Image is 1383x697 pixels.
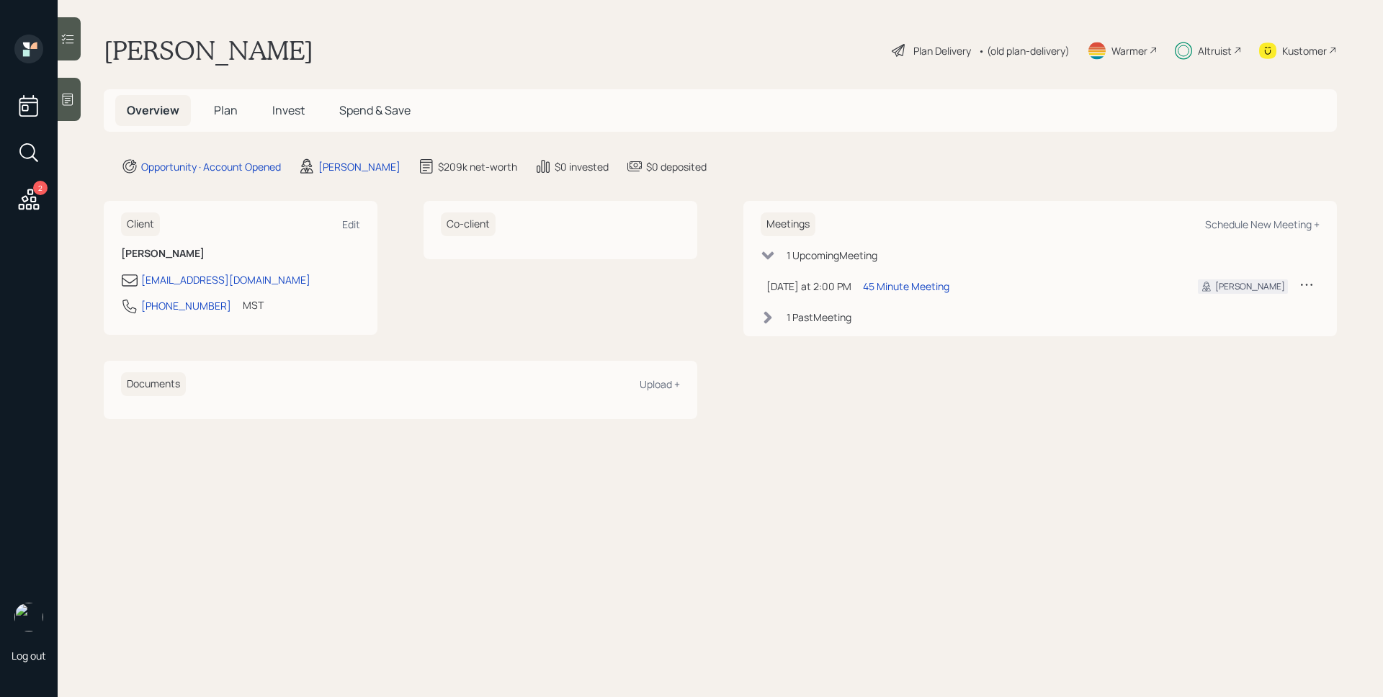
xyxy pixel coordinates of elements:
div: Altruist [1198,43,1232,58]
div: Upload + [640,377,680,391]
div: 2 [33,181,48,195]
h6: Client [121,212,160,236]
div: MST [243,297,264,312]
img: james-distasi-headshot.png [14,603,43,631]
div: $0 deposited [646,159,707,174]
span: Invest [272,102,305,118]
span: Spend & Save [339,102,411,118]
div: Opportunity · Account Opened [141,159,281,174]
div: [PERSON_NAME] [1215,280,1285,293]
div: Log out [12,649,46,662]
div: 1 Past Meeting [787,310,851,325]
div: Edit [342,217,360,231]
div: $0 invested [555,159,609,174]
div: Plan Delivery [913,43,971,58]
div: 1 Upcoming Meeting [787,248,877,263]
span: Overview [127,102,179,118]
h6: Documents [121,372,186,396]
h6: Meetings [761,212,815,236]
div: 45 Minute Meeting [863,279,949,294]
div: Kustomer [1282,43,1327,58]
h6: Co-client [441,212,496,236]
div: $209k net-worth [438,159,517,174]
div: Schedule New Meeting + [1205,217,1320,231]
h6: [PERSON_NAME] [121,248,360,260]
div: [PERSON_NAME] [318,159,400,174]
div: [DATE] at 2:00 PM [766,279,851,294]
div: [PHONE_NUMBER] [141,298,231,313]
span: Plan [214,102,238,118]
h1: [PERSON_NAME] [104,35,313,66]
div: [EMAIL_ADDRESS][DOMAIN_NAME] [141,272,310,287]
div: • (old plan-delivery) [978,43,1070,58]
div: Warmer [1111,43,1147,58]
